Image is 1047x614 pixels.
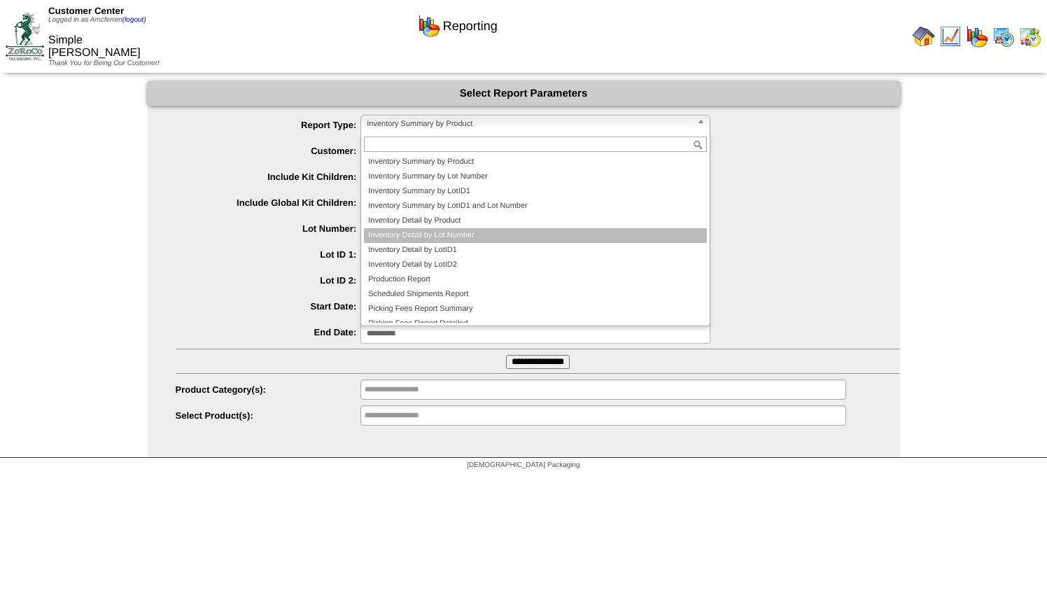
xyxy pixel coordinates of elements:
[176,249,361,260] label: Lot ID 1:
[176,384,361,395] label: Product Category(s):
[176,327,361,337] label: End Date:
[443,19,498,34] span: Reporting
[48,60,160,67] span: Thank You for Being Our Customer!
[48,6,124,16] span: Customer Center
[176,172,361,182] label: Include Kit Children:
[364,258,707,272] li: Inventory Detail by LotID2
[364,272,707,287] li: Production Report
[364,199,707,214] li: Inventory Summary by LotID1 and Lot Number
[176,141,900,157] span: Simple [PERSON_NAME]
[176,120,361,130] label: Report Type:
[1019,25,1041,48] img: calendarinout.gif
[364,169,707,184] li: Inventory Summary by Lot Number
[364,184,707,199] li: Inventory Summary by LotID1
[176,301,361,312] label: Start Date:
[364,316,707,331] li: Picking Fees Report Detailed
[966,25,988,48] img: graph.gif
[48,34,141,59] span: Simple [PERSON_NAME]
[6,13,44,60] img: ZoRoCo_Logo(Green%26Foil)%20jpg.webp
[418,15,440,37] img: graph.gif
[148,81,900,106] div: Select Report Parameters
[176,197,361,208] label: Include Global Kit Children:
[176,223,361,234] label: Lot Number:
[992,25,1015,48] img: calendarprod.gif
[913,25,935,48] img: home.gif
[122,16,146,24] a: (logout)
[939,25,962,48] img: line_graph.gif
[467,461,579,469] span: [DEMOGRAPHIC_DATA] Packaging
[364,243,707,258] li: Inventory Detail by LotID1
[176,146,361,156] label: Customer:
[364,287,707,302] li: Scheduled Shipments Report
[176,275,361,286] label: Lot ID 2:
[364,214,707,228] li: Inventory Detail by Product
[364,228,707,243] li: Inventory Detail by Lot Number
[367,116,691,132] span: Inventory Summary by Product
[364,155,707,169] li: Inventory Summary by Product
[364,302,707,316] li: Picking Fees Report Summary
[176,410,361,421] label: Select Product(s):
[48,16,146,24] span: Logged in as Amcferren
